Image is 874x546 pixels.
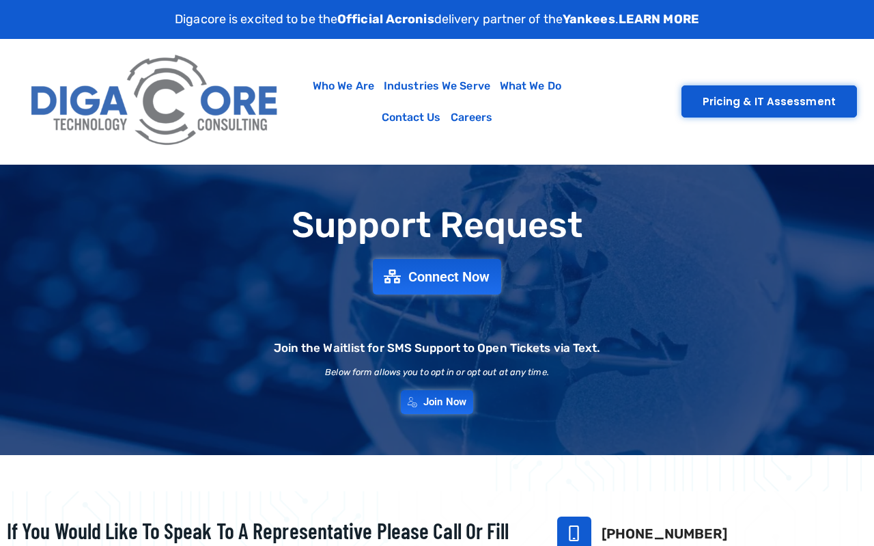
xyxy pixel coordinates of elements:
h2: Join the Waitlist for SMS Support to Open Tickets via Text. [274,342,601,354]
strong: Yankees [563,12,615,27]
a: [PHONE_NUMBER] [602,525,727,542]
h1: Support Request [7,206,867,245]
a: Who We Are [308,70,379,102]
h2: Below form allows you to opt in or opt out at any time. [325,368,549,377]
span: Connect Now [408,270,490,284]
a: Careers [446,102,498,133]
a: LEARN MORE [619,12,699,27]
strong: Official Acronis [337,12,434,27]
nav: Menu [297,70,577,133]
a: Industries We Serve [379,70,495,102]
span: Pricing & IT Assessment [703,96,836,107]
a: Join Now [401,390,473,414]
a: What We Do [495,70,566,102]
a: Connect Now [373,259,501,295]
p: Digacore is excited to be the delivery partner of the . [175,10,699,29]
span: Join Now [423,397,466,407]
a: Contact Us [377,102,446,133]
img: Digacore Logo [24,46,287,157]
a: Pricing & IT Assessment [681,85,857,118]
